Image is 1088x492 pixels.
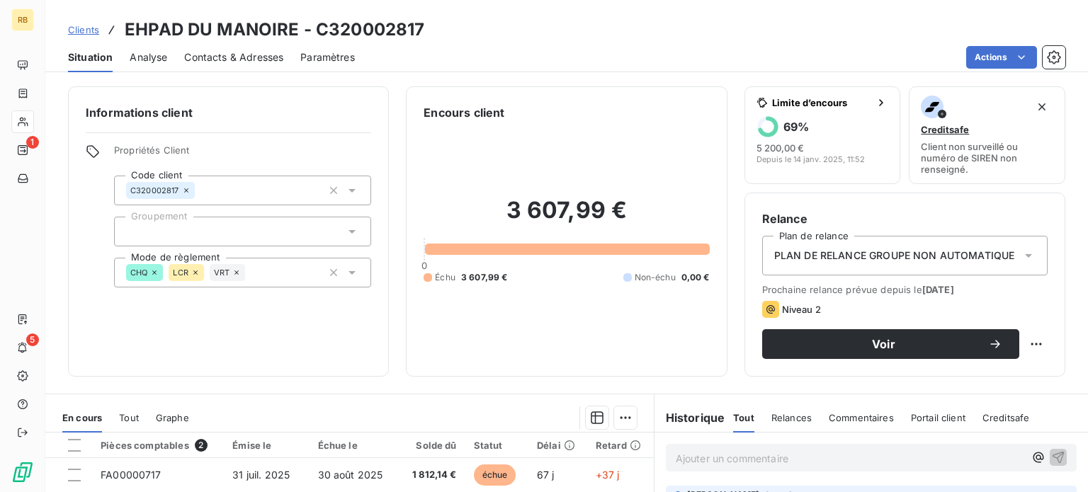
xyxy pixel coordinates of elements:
[435,271,455,284] span: Échu
[537,440,579,451] div: Délai
[126,225,137,238] input: Ajouter une valeur
[195,184,206,197] input: Ajouter une valeur
[782,304,821,315] span: Niveau 2
[772,97,871,108] span: Limite d’encours
[421,260,427,271] span: 0
[114,144,371,164] span: Propriétés Client
[68,50,113,64] span: Situation
[214,268,229,277] span: VRT
[68,24,99,35] span: Clients
[318,469,383,481] span: 30 août 2025
[245,266,256,279] input: Ajouter une valeur
[911,412,965,423] span: Portail client
[774,248,1015,263] span: PLAN DE RELANCE GROUPE NON AUTOMATIQUE
[130,186,179,195] span: C320002817
[26,136,39,149] span: 1
[771,412,812,423] span: Relances
[756,155,865,164] span: Depuis le 14 janv. 2025, 11:52
[26,333,39,346] span: 5
[125,17,424,42] h3: EHPAD DU MANOIRE - C320002817
[156,412,189,423] span: Graphe
[130,268,147,277] span: CHQ
[424,104,504,121] h6: Encours client
[62,412,102,423] span: En cours
[300,50,355,64] span: Paramètres
[921,141,1053,175] span: Client non surveillé ou numéro de SIREN non renseigné.
[101,439,215,452] div: Pièces comptables
[232,440,300,451] div: Émise le
[537,469,555,481] span: 67 j
[756,142,804,154] span: 5 200,00 €
[11,8,34,31] div: RB
[681,271,710,284] span: 0,00 €
[762,210,1048,227] h6: Relance
[779,338,988,350] span: Voir
[11,461,34,484] img: Logo LeanPay
[762,284,1048,295] span: Prochaine relance prévue depuis le
[744,86,901,184] button: Limite d’encours69%5 200,00 €Depuis le 14 janv. 2025, 11:52
[68,23,99,37] a: Clients
[654,409,725,426] h6: Historique
[86,104,371,121] h6: Informations client
[1040,444,1074,478] iframe: Intercom live chat
[101,469,161,481] span: FA00000717
[474,440,520,451] div: Statut
[909,86,1065,184] button: CreditsafeClient non surveillé ou numéro de SIREN non renseigné.
[783,120,809,134] h6: 69 %
[829,412,894,423] span: Commentaires
[966,46,1037,69] button: Actions
[596,440,645,451] div: Retard
[596,469,620,481] span: +37 j
[232,469,290,481] span: 31 juil. 2025
[424,196,709,239] h2: 3 607,99 €
[635,271,676,284] span: Non-échu
[474,464,516,486] span: échue
[184,50,283,64] span: Contacts & Adresses
[130,50,167,64] span: Analyse
[195,439,208,452] span: 2
[461,271,508,284] span: 3 607,99 €
[921,124,969,135] span: Creditsafe
[119,412,139,423] span: Tout
[173,268,188,277] span: LCR
[982,412,1030,423] span: Creditsafe
[922,284,954,295] span: [DATE]
[762,329,1019,359] button: Voir
[733,412,754,423] span: Tout
[405,440,457,451] div: Solde dû
[405,468,457,482] span: 1 812,14 €
[318,440,389,451] div: Échue le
